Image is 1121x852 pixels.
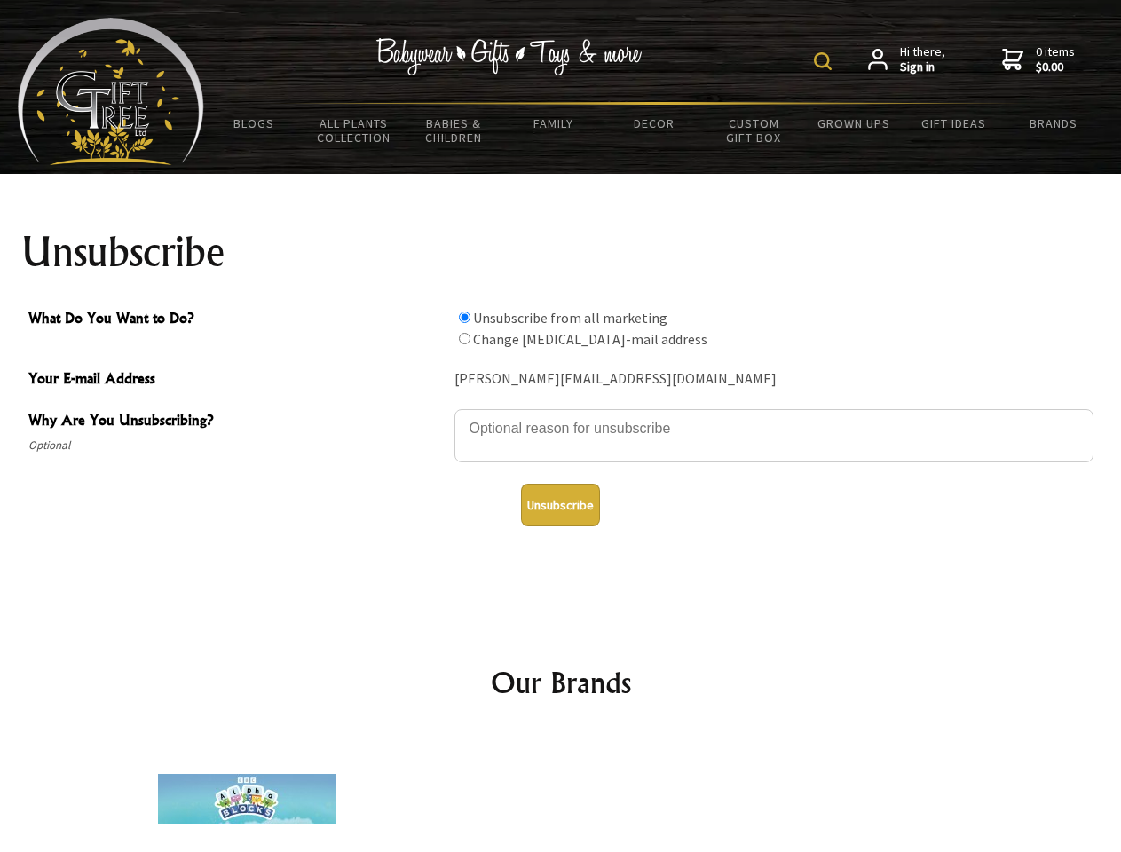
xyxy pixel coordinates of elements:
input: What Do You Want to Do? [459,312,470,323]
a: Gift Ideas [904,105,1004,142]
a: Babies & Children [404,105,504,156]
a: 0 items$0.00 [1002,44,1075,75]
a: Grown Ups [803,105,904,142]
a: Brands [1004,105,1104,142]
h1: Unsubscribe [21,231,1101,273]
label: Unsubscribe from all marketing [473,309,667,327]
textarea: Why Are You Unsubscribing? [454,409,1093,462]
img: product search [814,52,832,70]
button: Unsubscribe [521,484,600,526]
a: Family [504,105,604,142]
img: Babywear - Gifts - Toys & more [376,38,643,75]
span: Your E-mail Address [28,367,446,393]
span: 0 items [1036,43,1075,75]
h2: Our Brands [36,661,1086,704]
div: [PERSON_NAME][EMAIL_ADDRESS][DOMAIN_NAME] [454,366,1093,393]
a: BLOGS [204,105,304,142]
strong: Sign in [900,59,945,75]
label: Change [MEDICAL_DATA]-mail address [473,330,707,348]
img: Babyware - Gifts - Toys and more... [18,18,204,165]
a: Custom Gift Box [704,105,804,156]
input: What Do You Want to Do? [459,333,470,344]
a: Decor [604,105,704,142]
span: Optional [28,435,446,456]
span: What Do You Want to Do? [28,307,446,333]
strong: $0.00 [1036,59,1075,75]
span: Hi there, [900,44,945,75]
a: Hi there,Sign in [868,44,945,75]
a: All Plants Collection [304,105,405,156]
span: Why Are You Unsubscribing? [28,409,446,435]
